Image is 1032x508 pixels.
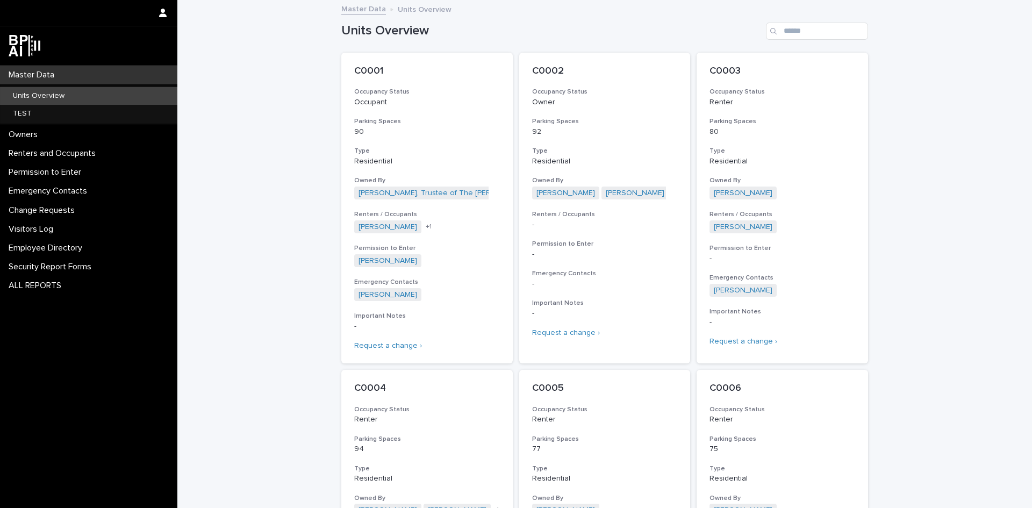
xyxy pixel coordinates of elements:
[709,405,855,414] h3: Occupancy Status
[4,243,91,253] p: Employee Directory
[709,88,855,96] h3: Occupancy Status
[766,23,868,40] input: Search
[532,98,678,107] p: Owner
[532,494,678,503] h3: Owned By
[697,53,868,363] a: C0003Occupancy StatusRenterParking Spaces80TypeResidentialOwned By[PERSON_NAME] Renters / Occupan...
[4,148,104,159] p: Renters and Occupants
[4,130,46,140] p: Owners
[426,224,432,230] span: + 1
[354,435,500,443] h3: Parking Spaces
[709,244,855,253] h3: Permission to Enter
[532,435,678,443] h3: Parking Spaces
[709,383,855,395] p: C0006
[532,329,600,337] a: Request a change ›
[4,224,62,234] p: Visitors Log
[354,210,500,219] h3: Renters / Occupants
[354,415,500,424] p: Renter
[354,474,500,483] p: Residential
[354,322,500,331] p: -
[532,415,678,424] p: Renter
[709,254,855,263] p: -
[532,157,678,166] p: Residential
[532,405,678,414] h3: Occupancy Status
[709,274,855,282] h3: Emergency Contacts
[532,309,678,318] p: -
[709,147,855,155] h3: Type
[354,464,500,473] h3: Type
[4,109,40,118] p: TEST
[536,189,595,198] a: [PERSON_NAME]
[709,127,855,137] p: 80
[709,494,855,503] h3: Owned By
[359,223,417,232] a: [PERSON_NAME]
[532,383,678,395] p: C0005
[354,383,500,395] p: C0004
[709,117,855,126] h3: Parking Spaces
[532,240,678,248] h3: Permission to Enter
[709,176,855,185] h3: Owned By
[532,117,678,126] h3: Parking Spaces
[714,223,772,232] a: [PERSON_NAME]
[532,220,678,230] p: -
[354,98,500,107] p: Occupant
[354,445,500,454] p: 94
[9,35,40,56] img: dwgmcNfxSF6WIOOXiGgu
[341,53,513,363] a: C0001Occupancy StatusOccupantParking Spaces90TypeResidentialOwned By[PERSON_NAME], Trustee of The...
[354,494,500,503] h3: Owned By
[341,2,386,15] a: Master Data
[354,342,422,349] a: Request a change ›
[709,98,855,107] p: Renter
[354,88,500,96] h3: Occupancy Status
[359,256,417,266] a: [PERSON_NAME]
[709,338,777,345] a: Request a change ›
[354,66,500,77] p: C0001
[709,445,855,454] p: 75
[4,70,63,80] p: Master Data
[4,167,90,177] p: Permission to Enter
[354,127,500,137] p: 90
[714,286,772,295] a: [PERSON_NAME]
[398,3,451,15] p: Units Overview
[354,157,500,166] p: Residential
[532,280,678,289] p: -
[519,53,691,363] a: C0002Occupancy StatusOwnerParking Spaces92TypeResidentialOwned By[PERSON_NAME] [PERSON_NAME] Rent...
[532,210,678,219] h3: Renters / Occupants
[532,176,678,185] h3: Owned By
[709,435,855,443] h3: Parking Spaces
[359,290,417,299] a: [PERSON_NAME]
[709,474,855,483] p: Residential
[354,405,500,414] h3: Occupancy Status
[532,88,678,96] h3: Occupancy Status
[532,127,678,137] p: 92
[532,474,678,483] p: Residential
[709,415,855,424] p: Renter
[709,307,855,316] h3: Important Notes
[354,244,500,253] h3: Permission to Enter
[714,189,772,198] a: [PERSON_NAME]
[4,281,70,291] p: ALL REPORTS
[532,269,678,278] h3: Emergency Contacts
[4,186,96,196] p: Emergency Contacts
[354,312,500,320] h3: Important Notes
[4,205,83,216] p: Change Requests
[532,250,678,259] p: -
[354,147,500,155] h3: Type
[532,147,678,155] h3: Type
[354,117,500,126] h3: Parking Spaces
[606,189,664,198] a: [PERSON_NAME]
[4,91,73,101] p: Units Overview
[532,66,678,77] p: C0002
[709,318,855,327] p: -
[532,464,678,473] h3: Type
[709,464,855,473] h3: Type
[532,299,678,307] h3: Important Notes
[532,445,678,454] p: 77
[709,157,855,166] p: Residential
[354,176,500,185] h3: Owned By
[354,278,500,287] h3: Emergency Contacts
[359,189,639,198] a: [PERSON_NAME], Trustee of The [PERSON_NAME] Revocable Trust dated [DATE]
[709,210,855,219] h3: Renters / Occupants
[4,262,100,272] p: Security Report Forms
[709,66,855,77] p: C0003
[341,23,762,39] h1: Units Overview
